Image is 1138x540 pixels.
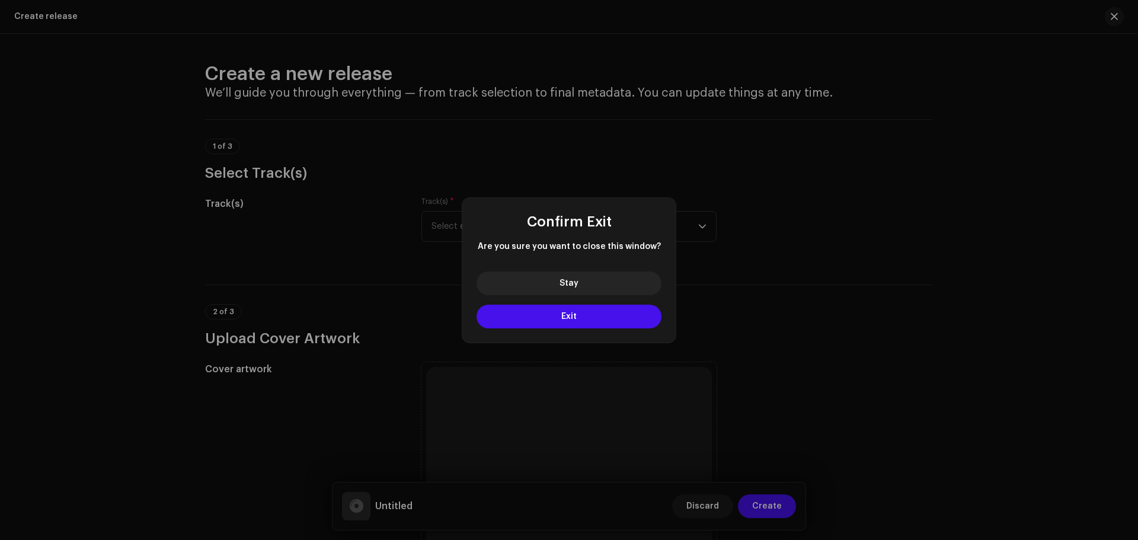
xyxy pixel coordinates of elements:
[477,271,661,295] button: Stay
[477,241,661,253] span: Are you sure you want to close this window?
[560,279,578,287] span: Stay
[561,312,577,321] span: Exit
[527,215,612,229] span: Confirm Exit
[477,305,661,328] button: Exit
